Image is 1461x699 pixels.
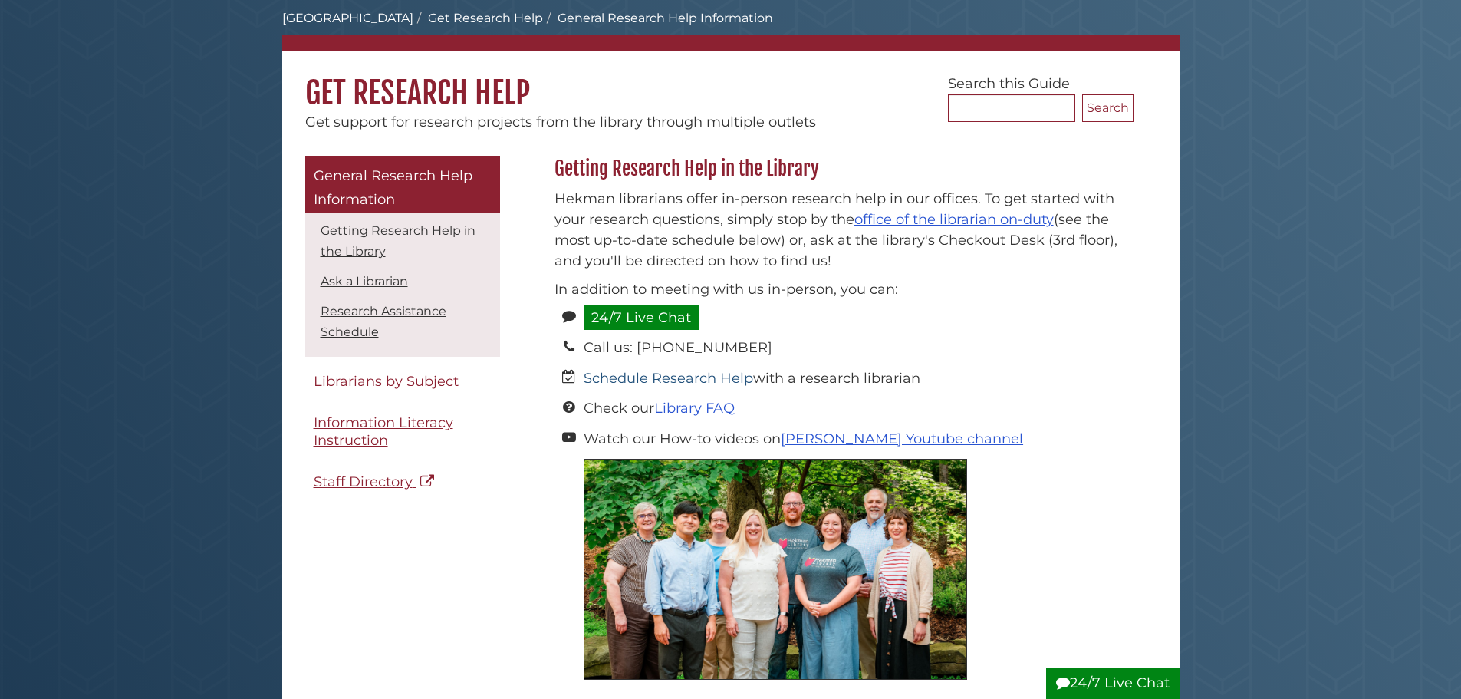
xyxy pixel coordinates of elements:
[314,167,472,209] span: General Research Help Information
[854,211,1054,228] a: office of the librarian on-duty
[305,364,500,399] a: Librarians by Subject
[321,304,446,339] a: Research Assistance Schedule
[654,400,735,417] a: Library FAQ
[1046,668,1180,699] button: 24/7 Live Chat
[584,305,699,330] a: 24/7 Live Chat
[282,51,1180,112] h1: Get Research Help
[282,11,413,25] a: [GEOGRAPHIC_DATA]
[554,189,1126,272] p: Hekman librarians offer in-person research help in our offices. To get started with your research...
[584,338,1125,358] li: Call us: [PHONE_NUMBER]
[584,429,1125,450] li: Watch our How-to videos on
[584,368,1125,389] li: with a research librarian
[305,406,500,457] a: Information Literacy Instruction
[314,414,453,449] span: Information Literacy Instruction
[305,156,500,213] a: General Research Help Information
[305,465,500,500] a: Staff Directory
[305,114,816,130] span: Get support for research projects from the library through multiple outlets
[428,11,543,25] a: Get Research Help
[554,279,1126,300] p: In addition to meeting with us in-person, you can:
[543,9,773,28] li: General Research Help Information
[584,370,753,387] a: Schedule Research Help
[321,274,408,289] a: Ask a Librarian
[305,156,500,507] div: Guide Pages
[584,398,1125,419] li: Check our
[314,373,459,390] span: Librarians by Subject
[1082,94,1134,122] button: Search
[282,9,1180,51] nav: breadcrumb
[314,473,413,490] span: Staff Directory
[547,157,1134,181] h2: Getting Research Help in the Library
[781,430,1023,447] a: [PERSON_NAME] Youtube channel
[321,223,475,259] a: Getting Research Help in the Library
